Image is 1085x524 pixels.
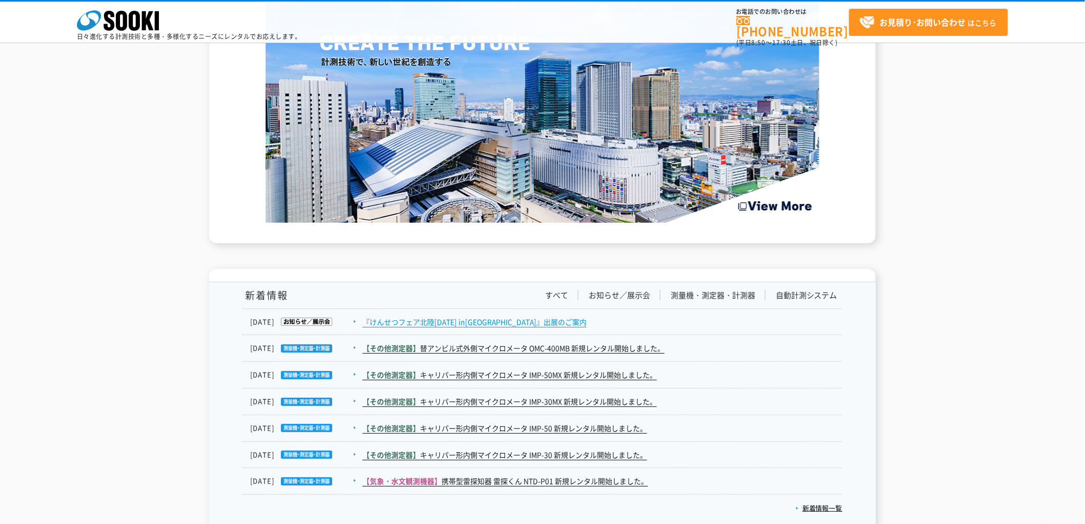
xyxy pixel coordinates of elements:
[77,33,302,40] p: 日々進化する計測技術と多種・多様化するニーズにレンタルでお応えします。
[752,38,766,47] span: 8:50
[589,290,650,301] a: お知らせ／展示会
[250,423,361,434] dt: [DATE]
[274,451,332,459] img: 測量機・測定器・計測器
[250,317,361,327] dt: [DATE]
[736,38,838,47] span: (平日 ～ 土日、祝日除く)
[545,290,568,301] a: すべて
[363,396,420,406] span: 【その他測定器】
[250,343,361,354] dt: [DATE]
[736,9,849,15] span: お電話でのお問い合わせは
[250,396,361,407] dt: [DATE]
[363,476,441,486] span: 【気象・水文観測機器】
[274,398,332,406] img: 測量機・測定器・計測器
[250,370,361,380] dt: [DATE]
[243,290,288,301] h1: 新着情報
[274,318,332,326] img: お知らせ／展示会
[250,450,361,460] dt: [DATE]
[796,503,842,513] a: 新着情報一覧
[363,343,420,353] span: 【その他測定器】
[736,16,849,37] a: [PHONE_NUMBER]
[363,396,657,407] a: 【その他測定器】キャリパー形内側マイクロメータ IMP-30MX 新規レンタル開始しました。
[274,424,332,432] img: 測量機・測定器・計測器
[363,423,420,433] span: 【その他測定器】
[363,370,657,380] a: 【その他測定器】キャリパー形内側マイクロメータ IMP-50MX 新規レンタル開始しました。
[363,450,647,460] a: 【その他測定器】キャリパー形内側マイクロメータ IMP-30 新規レンタル開始しました。
[880,16,966,28] strong: お見積り･お問い合わせ
[363,317,587,327] a: 『けんせつフェア北陸[DATE] in[GEOGRAPHIC_DATA]』出展のご案内
[859,15,997,30] span: はこちら
[274,344,332,353] img: 測量機・測定器・計測器
[363,370,420,380] span: 【その他測定器】
[363,423,647,434] a: 【その他測定器】キャリパー形内側マイクロメータ IMP-50 新規レンタル開始しました。
[776,290,837,301] a: 自動計測システム
[363,450,420,460] span: 【その他測定器】
[363,343,665,354] a: 【その他測定器】替アンビル式外側マイクロメータ OMC-400MB 新規レンタル開始しました。
[772,38,791,47] span: 17:30
[250,476,361,487] dt: [DATE]
[274,371,332,379] img: 測量機・測定器・計測器
[849,9,1008,36] a: お見積り･お問い合わせはこちら
[363,476,648,487] a: 【気象・水文観測機器】携帯型雷探知器 雷探くん NTD-P01 新規レンタル開始しました。
[274,477,332,486] img: 測量機・測定器・計測器
[266,212,819,222] a: Create the Future
[671,290,755,301] a: 測量機・測定器・計測器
